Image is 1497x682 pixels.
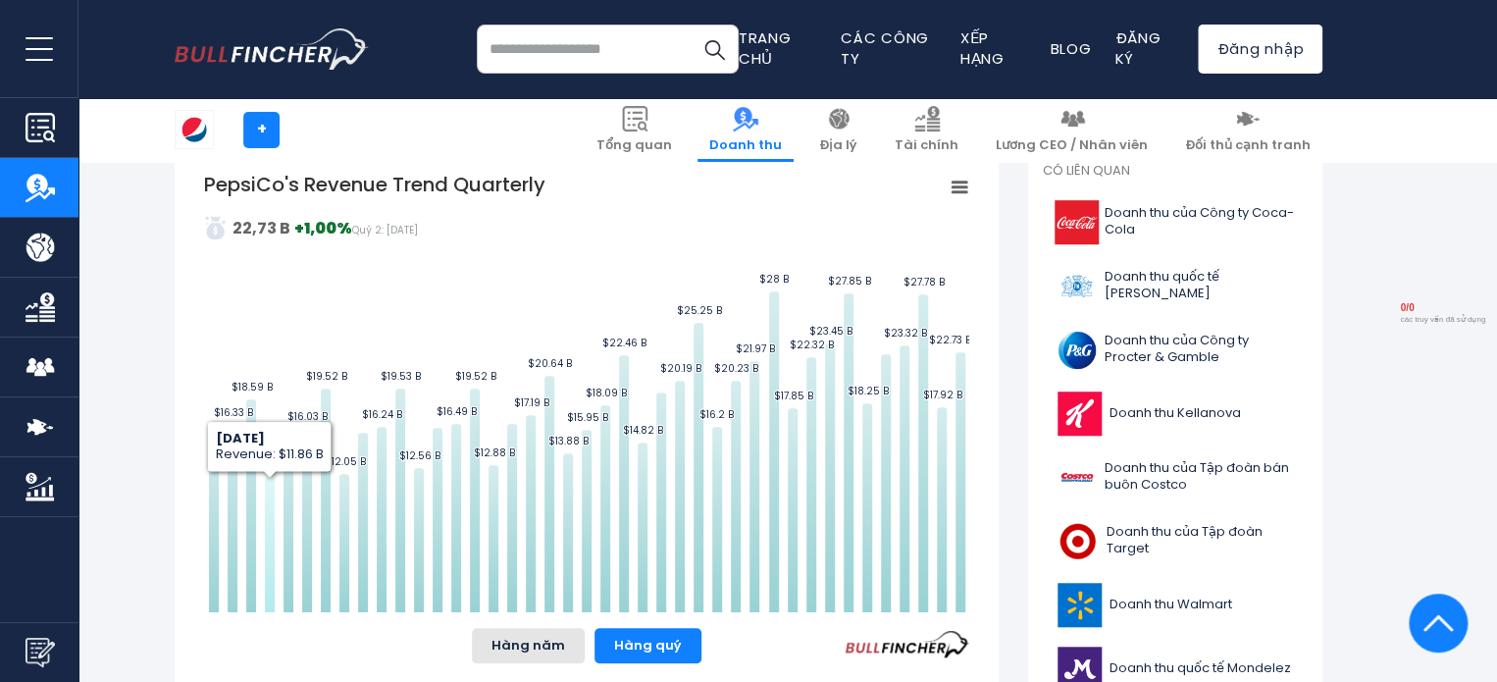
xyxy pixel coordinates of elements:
[819,135,857,154] font: Địa lý
[548,434,589,448] text: $13.88 B
[1105,203,1294,238] font: Doanh thu của Công ty Coca-Cola
[528,356,572,371] text: $20.64 B
[1043,323,1308,377] a: Doanh thu của Công ty Procter & Gamble
[773,389,812,403] text: $17.85 B
[231,380,272,394] text: $18.59 B
[398,448,439,463] text: $12.56 B
[1043,195,1308,249] a: Doanh thu của Công ty Coca-Cola
[996,135,1148,154] font: Lương CEO / Nhân viên
[1105,331,1249,366] font: Doanh thu của Công ty Procter & Gamble
[596,135,672,154] font: Tổng quan
[922,388,961,402] text: $17.92 B
[243,112,280,148] a: +
[1198,25,1322,74] a: Đăng nhập
[232,217,290,239] font: 22,73 B
[699,407,734,422] text: $16.2 B
[1110,403,1241,422] font: Doanh thu Kellanova
[472,628,585,663] button: Hàng năm
[1055,328,1099,372] img: Biểu tượng PG
[566,410,607,425] text: $15.95 B
[473,446,514,460] text: $12.88 B
[929,333,971,347] text: $22.73 B
[1043,578,1308,632] a: Doanh thu Walmart
[1055,519,1101,563] img: Biểu tượng TGT
[659,361,700,376] text: $20.19 B
[287,409,328,424] text: $16.03 B
[204,216,228,239] img: sdcsa
[257,118,267,140] font: +
[676,303,721,318] text: $25.25 B
[841,27,929,69] a: Các công ty
[709,135,782,154] font: Doanh thu
[623,423,663,438] text: $14.82 B
[1043,514,1308,568] a: Doanh thu của Tập đoàn Target
[352,223,418,237] font: Quý 2: [DATE]
[690,25,739,74] button: Tìm kiếm
[883,326,926,341] text: $23.32 B
[895,135,958,154] font: Tài chính
[1185,135,1311,154] font: Đối thủ cạnh tranh
[362,407,402,422] text: $16.24 B
[1105,267,1219,302] font: Doanh thu quốc tế [PERSON_NAME]
[790,338,834,352] text: $22.32 B
[903,275,944,289] text: $27.78 B
[294,217,352,239] font: +1,00%
[1050,38,1091,59] a: Blog
[1114,27,1161,69] a: Đăng ký
[204,171,545,198] tspan: PepsiCo's Revenue Trend Quarterly
[714,361,758,376] text: $20.23 B
[437,404,477,419] text: $16.49 B
[204,171,969,612] svg: Xu hướng doanh thu hàng quý của PepsiCo
[1173,98,1322,162] a: Đối thủ cạnh tranh
[984,98,1160,162] a: Lương CEO / Nhân viên
[1216,38,1304,59] font: Đăng nhập
[960,27,1005,69] a: Xếp hạng
[807,98,869,162] a: Địa lý
[808,324,852,339] text: $23.45 B
[1043,259,1308,313] a: Doanh thu quốc tế [PERSON_NAME]
[454,369,495,384] text: $19.52 B
[594,628,701,663] button: Hàng quý
[1043,450,1308,504] a: Doanh thu của Tập đoàn bán buôn Costco
[491,636,565,655] font: Hàng năm
[513,395,548,410] text: $17.19 B
[1110,658,1291,677] font: Doanh thu quốc tế Mondelez
[735,341,774,356] text: $21.97 B
[1055,200,1099,244] img: Logo KO
[614,636,682,655] font: Hàng quý
[175,28,369,70] img: logo của bullfincher
[847,384,888,398] text: $18.25 B
[175,28,369,70] a: Đi đến trang chủ
[827,274,870,289] text: $27.85 B
[1055,455,1099,499] img: Logo COST
[1043,161,1130,180] font: Có liên quan
[251,457,288,472] text: $11.86 B
[1043,387,1308,441] a: Doanh thu Kellanova
[759,272,789,287] text: $28 B
[381,369,421,384] text: $19.53 B
[324,454,365,469] text: $12.05 B
[697,98,794,162] a: Doanh thu
[585,386,626,400] text: $18.09 B
[1107,522,1263,557] font: Doanh thu của Tập đoàn Target
[585,98,684,162] a: Tổng quan
[1105,458,1289,494] font: Doanh thu của Tập đoàn bán buôn Costco
[739,27,792,69] a: Trang chủ
[176,111,213,148] img: Biểu tượng PEP
[305,369,346,384] text: $19.52 B
[1055,583,1104,627] img: Biểu tượng WMT
[883,98,970,162] a: Tài chính
[1055,392,1104,436] img: Biểu tượng K
[602,336,646,350] text: $22.46 B
[1110,595,1232,613] font: Doanh thu Walmart
[1055,264,1099,308] img: Logo Thủ tướng
[213,405,252,420] text: $16.33 B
